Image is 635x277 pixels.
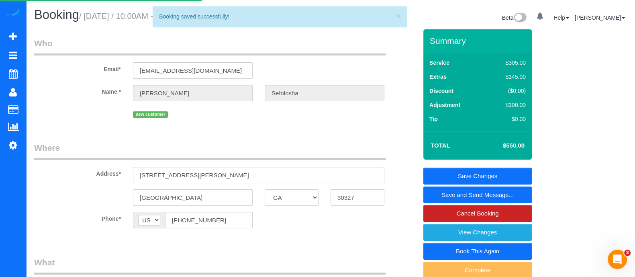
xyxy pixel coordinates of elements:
a: Help [553,14,569,21]
div: $100.00 [488,101,526,109]
a: Beta [502,14,527,21]
a: Book This Again [423,243,532,260]
div: $305.00 [488,59,526,67]
label: Name * [28,85,127,96]
div: ($0.00) [488,87,526,95]
label: Service [429,59,449,67]
div: Booking saved successfully! [159,12,400,21]
label: Email* [28,62,127,73]
input: City* [133,189,253,206]
strong: Total [431,142,450,149]
img: Automaid Logo [5,8,21,19]
img: New interface [513,13,527,23]
div: $0.00 [488,115,526,123]
a: View Changes [423,224,532,241]
span: Booking [34,8,79,22]
h3: Summary [430,36,528,45]
label: Address* [28,167,127,178]
input: Email* [133,62,253,79]
div: $145.00 [488,73,526,81]
label: Adjustment [429,101,460,109]
input: Zip Code* [331,189,384,206]
input: First Name* [133,85,253,101]
label: Tip [429,115,438,123]
a: Cancel Booking [423,205,532,222]
h4: $550.00 [479,142,525,149]
legend: What [34,256,386,275]
span: 3 [624,250,631,256]
small: / [DATE] / 10:00AM - 12:00PM / [PERSON_NAME] [79,12,301,21]
label: Extras [429,73,447,81]
span: new customer [133,111,168,118]
legend: Where [34,142,386,160]
input: Last Name* [265,85,384,101]
a: [PERSON_NAME] [575,14,625,21]
a: Save Changes [423,168,532,185]
legend: Who [34,37,386,55]
a: Save and Send Message... [423,187,532,203]
iframe: Intercom live chat [608,250,627,269]
label: Discount [429,87,453,95]
button: × [396,12,401,20]
input: Phone* [165,212,253,228]
label: Phone* [28,212,127,223]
